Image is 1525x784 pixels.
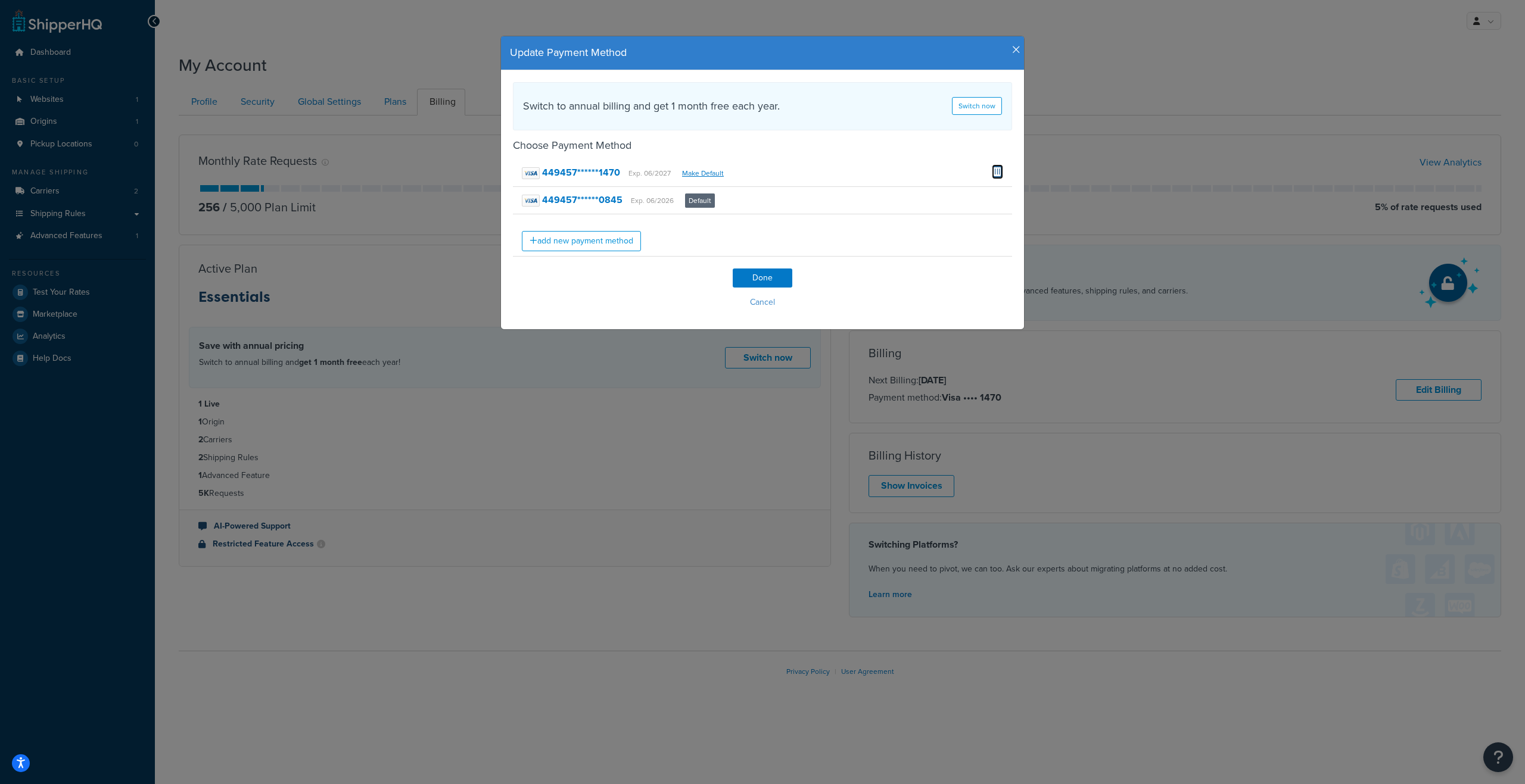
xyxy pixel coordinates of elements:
[733,268,792,288] input: Done
[952,97,1002,115] a: Switch now
[522,231,641,251] a: add new payment method
[631,195,674,206] small: Exp. 06/2026
[510,45,1015,61] h4: Update Payment Method
[522,167,540,179] img: visa.png
[628,168,671,179] small: Exp. 06/2027
[513,293,1012,311] button: Cancel
[682,168,724,179] a: Make Default
[522,195,540,207] img: visa.png
[685,193,715,208] span: Default
[523,98,780,114] h4: Switch to annual billing and get 1 month free each year.
[513,138,1012,154] h4: Choose Payment Method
